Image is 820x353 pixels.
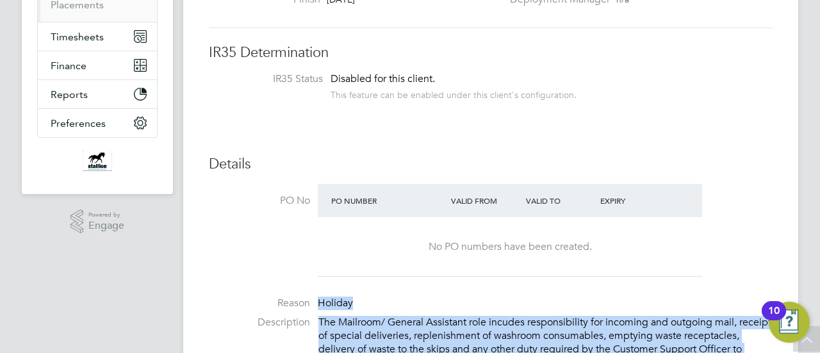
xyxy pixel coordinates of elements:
[51,88,88,101] span: Reports
[222,72,323,86] label: IR35 Status
[209,316,310,329] label: Description
[38,109,157,137] button: Preferences
[597,189,672,212] div: Expiry
[209,194,310,208] label: PO No
[448,189,523,212] div: Valid From
[331,86,577,101] div: This feature can be enabled under this client's configuration.
[209,155,773,174] h3: Details
[769,302,810,343] button: Open Resource Center, 10 new notifications
[331,240,689,254] div: No PO numbers have been created.
[209,297,310,310] label: Reason
[51,60,86,72] span: Finance
[83,151,112,171] img: stallionrecruitment-logo-retina.png
[37,151,158,171] a: Go to home page
[38,80,157,108] button: Reports
[318,297,353,309] span: Holiday
[331,72,435,85] span: Disabled for this client.
[328,189,448,212] div: PO Number
[38,22,157,51] button: Timesheets
[51,31,104,43] span: Timesheets
[70,209,125,234] a: Powered byEngage
[38,51,157,79] button: Finance
[88,220,124,231] span: Engage
[88,209,124,220] span: Powered by
[768,311,780,327] div: 10
[523,189,598,212] div: Valid To
[51,117,106,129] span: Preferences
[209,44,773,62] h3: IR35 Determination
